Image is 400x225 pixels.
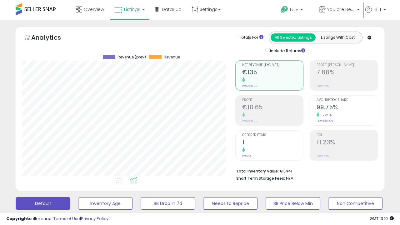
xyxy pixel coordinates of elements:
[317,119,333,123] small: Prev: 85.00%
[6,216,108,222] div: seller snap | |
[290,7,298,12] span: Help
[242,119,257,123] small: Prev: €0.00
[276,1,313,20] a: Help
[162,6,182,12] span: DataHub
[317,139,378,147] h2: 11.23%
[365,6,386,20] a: Hi IT
[327,6,355,12] span: You are Beautiful (IT)
[31,33,73,43] h5: Analytics
[373,6,382,12] span: Hi IT
[317,104,378,112] h2: 99.75%
[286,175,293,181] span: N/A
[124,6,140,12] span: Listings
[266,197,320,210] button: BB Price Below Min
[239,35,263,41] div: Totals For
[81,216,108,222] a: Privacy Policy
[236,176,285,181] b: Short Term Storage Fees:
[281,6,288,13] i: Get Help
[317,154,329,158] small: Prev: N/A
[242,154,251,158] small: Prev: 0
[242,63,303,67] span: Net Revenue (Exc. VAT)
[164,55,180,59] span: Revenue
[53,216,80,222] a: Terms of Use
[319,113,332,117] small: 17.35%
[16,197,70,210] button: Default
[317,84,329,88] small: Prev: N/A
[6,216,29,222] strong: Copyright
[242,139,303,147] h2: 1
[328,197,383,210] button: Non Competitive
[317,69,378,77] h2: 7.88%
[236,168,279,174] b: Total Inventory Value:
[78,197,133,210] button: Inventory Age
[236,167,374,174] li: €1,441
[315,33,360,42] button: Listings With Cost
[242,133,303,137] span: Ordered Items
[242,69,303,77] h2: €135
[141,197,195,210] button: BB Drop in 7d
[370,216,394,222] span: 2025-09-14 13:10 GMT
[317,63,378,67] span: Profit [PERSON_NAME]
[242,98,303,102] span: Profit
[271,33,316,42] button: All Selected Listings
[242,104,303,112] h2: €10.65
[203,197,258,210] button: Needs to Reprice
[242,84,257,88] small: Prev: €0.00
[317,133,378,137] span: ROI
[261,47,312,54] div: Include Returns
[117,55,146,59] span: Revenue (prev)
[317,98,378,102] span: Avg. Buybox Share
[84,6,104,12] span: Overview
